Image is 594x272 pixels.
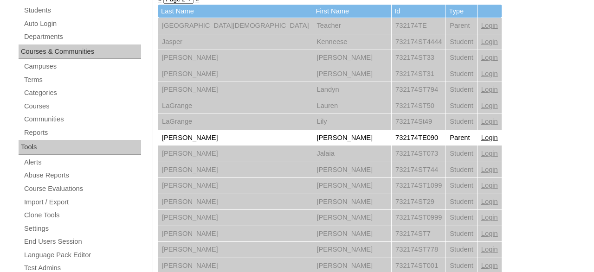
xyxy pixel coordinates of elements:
[158,98,313,114] td: LaGrange
[23,74,141,86] a: Terms
[446,178,477,194] td: Student
[158,34,313,50] td: Jasper
[446,210,477,226] td: Student
[158,146,313,162] td: [PERSON_NAME]
[446,50,477,66] td: Student
[313,5,392,18] td: First Name
[446,130,477,146] td: Parent
[481,198,498,205] a: Login
[446,34,477,50] td: Student
[481,54,498,61] a: Login
[23,61,141,72] a: Campuses
[313,162,392,178] td: [PERSON_NAME]
[446,18,477,34] td: Parent
[481,86,498,93] a: Login
[19,44,141,59] div: Courses & Communities
[446,66,477,82] td: Student
[446,226,477,242] td: Student
[446,114,477,130] td: Student
[158,82,313,98] td: [PERSON_NAME]
[23,18,141,30] a: Auto Login
[23,183,141,195] a: Course Evaluations
[23,31,141,43] a: Departments
[313,34,392,50] td: Kenneese
[446,242,477,258] td: Student
[313,66,392,82] td: [PERSON_NAME]
[481,70,498,77] a: Login
[446,82,477,98] td: Student
[392,114,445,130] td: 732174St49
[446,162,477,178] td: Student
[481,22,498,29] a: Login
[313,226,392,242] td: [PERSON_NAME]
[446,146,477,162] td: Student
[392,66,445,82] td: 732174ST31
[313,82,392,98] td: Landyn
[158,50,313,66] td: [PERSON_NAME]
[392,130,445,146] td: 732174TE090
[23,101,141,112] a: Courses
[158,5,313,18] td: Last Name
[481,38,498,45] a: Login
[313,18,392,34] td: Teacher
[23,157,141,168] a: Alerts
[23,5,141,16] a: Students
[392,82,445,98] td: 732174ST794
[23,249,141,261] a: Language Pack Editor
[313,114,392,130] td: Lily
[392,162,445,178] td: 732174ST744
[158,194,313,210] td: [PERSON_NAME]
[23,209,141,221] a: Clone Tools
[23,114,141,125] a: Communities
[23,170,141,181] a: Abuse Reports
[158,242,313,258] td: [PERSON_NAME]
[392,226,445,242] td: 732174ST7
[481,166,498,173] a: Login
[313,50,392,66] td: [PERSON_NAME]
[392,98,445,114] td: 732174ST50
[23,223,141,234] a: Settings
[23,236,141,247] a: End Users Session
[313,242,392,258] td: [PERSON_NAME]
[158,210,313,226] td: [PERSON_NAME]
[23,196,141,208] a: Import / Export
[158,162,313,178] td: [PERSON_NAME]
[481,118,498,125] a: Login
[392,18,445,34] td: 732174TE
[446,98,477,114] td: Student
[313,146,392,162] td: Jalaia
[158,66,313,82] td: [PERSON_NAME]
[481,150,498,157] a: Login
[392,178,445,194] td: 732174ST1099
[481,102,498,109] a: Login
[23,87,141,99] a: Categories
[392,50,445,66] td: 732174ST33
[313,210,392,226] td: [PERSON_NAME]
[392,194,445,210] td: 732174ST29
[313,130,392,146] td: [PERSON_NAME]
[392,242,445,258] td: 732174ST778
[481,246,498,253] a: Login
[158,114,313,130] td: LaGrange
[158,226,313,242] td: [PERSON_NAME]
[23,127,141,139] a: Reports
[392,5,445,18] td: Id
[481,214,498,221] a: Login
[481,182,498,189] a: Login
[446,5,477,18] td: Type
[392,210,445,226] td: 732174ST0999
[392,34,445,50] td: 732174ST4444
[481,230,498,237] a: Login
[313,194,392,210] td: [PERSON_NAME]
[392,146,445,162] td: 732174ST073
[158,178,313,194] td: [PERSON_NAME]
[158,18,313,34] td: [GEOGRAPHIC_DATA][DEMOGRAPHIC_DATA]
[481,262,498,269] a: Login
[158,130,313,146] td: [PERSON_NAME]
[446,194,477,210] td: Student
[19,140,141,155] div: Tools
[313,178,392,194] td: [PERSON_NAME]
[313,98,392,114] td: Lauren
[481,134,498,141] a: Login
